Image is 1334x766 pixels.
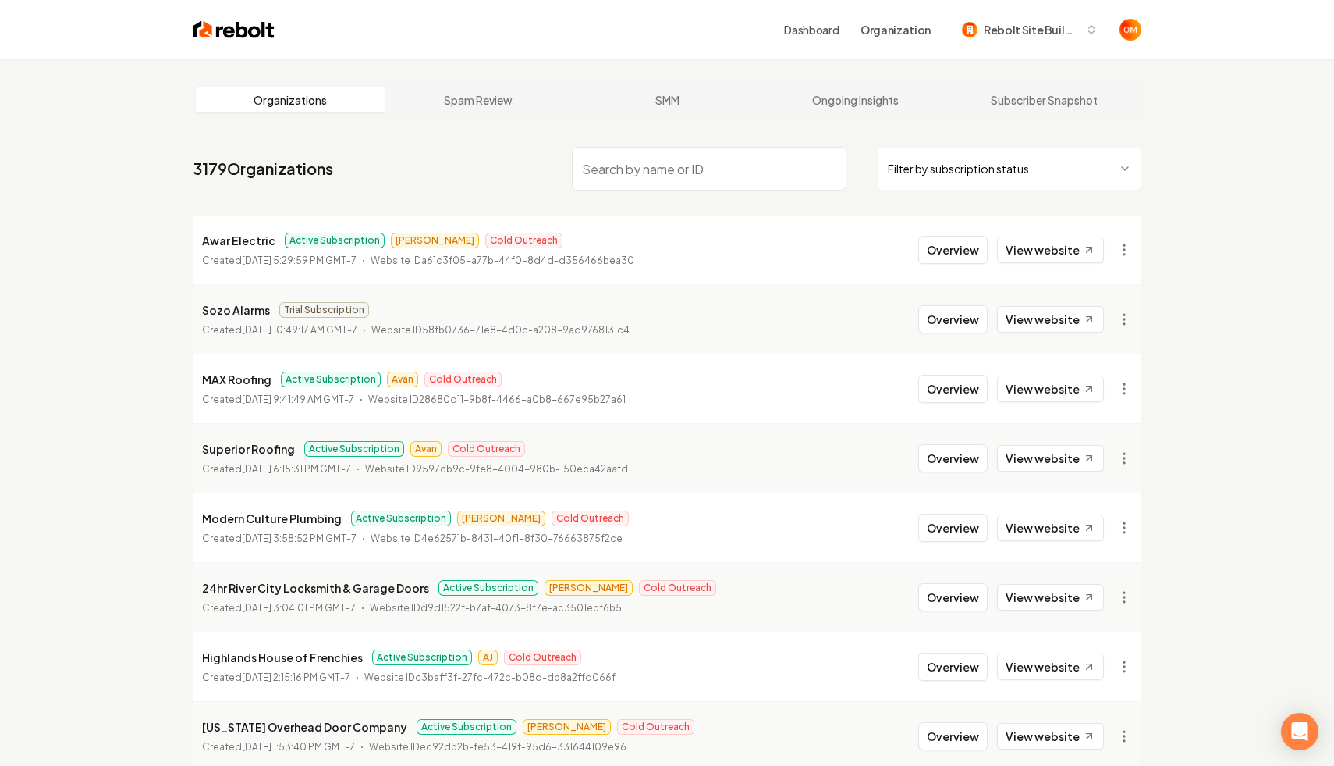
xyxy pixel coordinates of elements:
[285,233,385,248] span: Active Subscription
[1119,19,1141,41] button: Open user button
[370,600,622,616] p: Website ID d9d1522f-b7af-4073-8f7e-ac3501ebf6b5
[242,741,355,753] time: [DATE] 1:53:40 PM GMT-7
[448,441,525,457] span: Cold Outreach
[387,372,418,387] span: Avan
[424,372,502,387] span: Cold Outreach
[918,444,988,472] button: Overview
[202,322,357,338] p: Created
[369,739,626,755] p: Website ID ec92db2b-fe53-419f-95d6-331644109e96
[457,511,545,526] span: [PERSON_NAME]
[572,147,846,191] input: Search by name or ID
[202,440,295,458] p: Superior Roofing
[962,22,977,37] img: Rebolt Site Builder
[196,87,385,112] a: Organizations
[410,441,442,457] span: Avan
[918,653,988,681] button: Overview
[997,723,1104,750] a: View website
[202,600,356,616] p: Created
[368,392,626,408] p: Website ID 28680d11-9b8f-4466-a0b8-667e95b27a61
[202,739,355,755] p: Created
[202,253,357,269] p: Created
[918,375,988,403] button: Overview
[242,672,350,683] time: [DATE] 2:15:16 PM GMT-7
[202,648,363,667] p: Highlands House of Frenchies
[202,301,270,319] p: Sozo Alarms
[242,463,351,475] time: [DATE] 6:15:31 PM GMT-7
[438,580,538,596] span: Active Subscription
[193,19,275,41] img: Rebolt Logo
[851,16,940,44] button: Organization
[997,515,1104,541] a: View website
[949,87,1138,112] a: Subscriber Snapshot
[997,376,1104,402] a: View website
[761,87,950,112] a: Ongoing Insights
[997,654,1104,680] a: View website
[573,87,761,112] a: SMM
[1281,713,1318,750] div: Open Intercom Messenger
[545,580,633,596] span: [PERSON_NAME]
[918,236,988,264] button: Overview
[365,461,628,477] p: Website ID 9597cb9c-9fe8-4004-980b-150eca42aafd
[202,531,357,547] p: Created
[997,584,1104,611] a: View website
[202,579,429,597] p: 24hr River City Locksmith & Garage Doors
[242,255,357,266] time: [DATE] 5:29:59 PM GMT-7
[997,306,1104,333] a: View website
[202,509,342,528] p: Modern Culture Plumbing
[202,718,407,736] p: [US_STATE] Overhead Door Company
[1119,19,1141,41] img: Omar Molai
[918,305,988,333] button: Overview
[372,650,472,665] span: Active Subscription
[391,233,479,248] span: [PERSON_NAME]
[304,441,404,457] span: Active Subscription
[279,302,369,318] span: Trial Subscription
[281,372,381,387] span: Active Subscription
[385,87,573,112] a: Spam Review
[784,22,839,37] a: Dashboard
[202,370,271,389] p: MAX Roofing
[639,580,716,596] span: Cold Outreach
[997,237,1104,263] a: View website
[242,602,356,614] time: [DATE] 3:04:01 PM GMT-7
[523,719,611,735] span: [PERSON_NAME]
[193,158,333,180] a: 3179Organizations
[351,511,451,526] span: Active Subscription
[997,445,1104,472] a: View website
[364,670,616,686] p: Website ID c3baff3f-27fc-472c-b08d-db8a2ffd066f
[202,670,350,686] p: Created
[242,533,357,544] time: [DATE] 3:58:52 PM GMT-7
[984,22,1079,38] span: Rebolt Site Builder
[504,650,581,665] span: Cold Outreach
[202,392,354,408] p: Created
[552,511,629,526] span: Cold Outreach
[242,324,357,336] time: [DATE] 10:49:17 AM GMT-7
[617,719,694,735] span: Cold Outreach
[371,531,623,547] p: Website ID 4e62571b-8431-40f1-8f30-76663875f2ce
[202,461,351,477] p: Created
[918,722,988,750] button: Overview
[242,394,354,405] time: [DATE] 9:41:49 AM GMT-7
[371,322,630,338] p: Website ID 58fb0736-71e8-4d0c-a208-9ad9768131c4
[371,253,634,269] p: Website ID a61c3f05-a77b-44f0-8d4d-d356466bea30
[485,233,562,248] span: Cold Outreach
[202,231,275,250] p: Awar Electric
[417,719,516,735] span: Active Subscription
[918,514,988,542] button: Overview
[478,650,498,665] span: AJ
[918,583,988,611] button: Overview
